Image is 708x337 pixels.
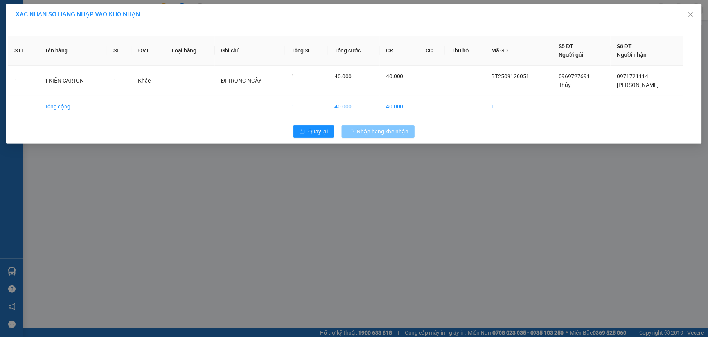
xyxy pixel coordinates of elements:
[38,66,107,96] td: 1 KIỆN CARTON
[8,66,38,96] td: 1
[617,52,647,58] span: Người nhận
[285,36,328,66] th: Tổng SL
[107,36,132,66] th: SL
[348,129,357,134] span: loading
[445,36,485,66] th: Thu hộ
[165,36,215,66] th: Loại hàng
[485,96,553,117] td: 1
[132,66,165,96] td: Khác
[291,73,295,79] span: 1
[617,73,648,79] span: 0971721114
[419,36,446,66] th: CC
[38,36,107,66] th: Tên hàng
[559,52,584,58] span: Người gửi
[342,125,415,138] button: Nhập hàng kho nhận
[559,43,573,49] span: Số ĐT
[113,77,117,84] span: 1
[215,36,285,66] th: Ghi chú
[293,125,334,138] button: rollbackQuay lại
[688,11,694,18] span: close
[485,36,553,66] th: Mã GD
[559,73,590,79] span: 0969727691
[285,96,328,117] td: 1
[328,96,380,117] td: 40.000
[492,73,530,79] span: BT2509120051
[38,96,107,117] td: Tổng cộng
[221,77,261,84] span: ĐI TRONG NGÀY
[334,73,352,79] span: 40.000
[300,129,305,135] span: rollback
[357,127,408,136] span: Nhập hàng kho nhận
[386,73,403,79] span: 40.000
[680,4,702,26] button: Close
[380,36,419,66] th: CR
[308,127,328,136] span: Quay lại
[559,82,571,88] span: Thủy
[617,82,659,88] span: [PERSON_NAME]
[380,96,419,117] td: 40.000
[328,36,380,66] th: Tổng cước
[132,36,165,66] th: ĐVT
[8,36,38,66] th: STT
[16,11,140,18] span: XÁC NHẬN SỐ HÀNG NHẬP VÀO KHO NHẬN
[617,43,632,49] span: Số ĐT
